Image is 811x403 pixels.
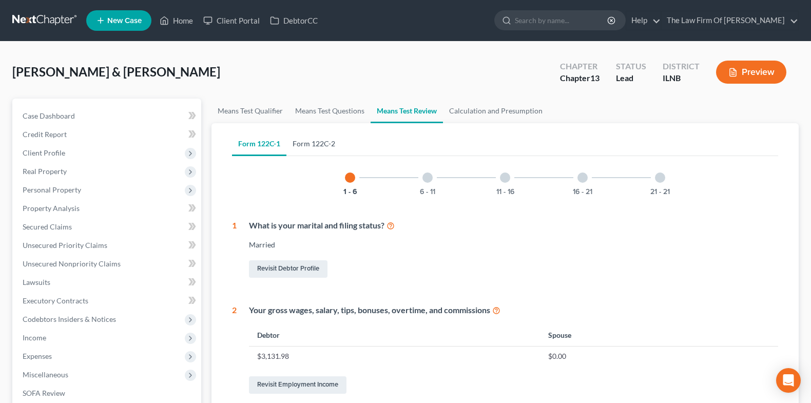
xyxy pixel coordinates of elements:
a: Credit Report [14,125,201,144]
a: Revisit Debtor Profile [249,260,327,278]
a: Executory Contracts [14,292,201,310]
span: Client Profile [23,148,65,157]
a: Means Test Review [371,99,443,123]
a: Property Analysis [14,199,201,218]
span: [PERSON_NAME] & [PERSON_NAME] [12,64,220,79]
a: Revisit Employment Income [249,376,346,394]
a: Help [626,11,661,30]
span: Unsecured Nonpriority Claims [23,259,121,268]
input: Search by name... [515,11,609,30]
button: 21 - 21 [650,188,670,196]
span: Real Property [23,167,67,176]
div: Chapter [560,61,600,72]
button: 1 - 6 [343,188,357,196]
span: Lawsuits [23,278,50,286]
a: Secured Claims [14,218,201,236]
span: Income [23,333,46,342]
button: 16 - 21 [573,188,592,196]
a: Client Portal [198,11,265,30]
a: Means Test Questions [289,99,371,123]
a: Lawsuits [14,273,201,292]
button: 11 - 16 [496,188,514,196]
a: Calculation and Presumption [443,99,549,123]
a: Unsecured Priority Claims [14,236,201,255]
span: Secured Claims [23,222,72,231]
div: 1 [232,220,237,280]
span: 13 [590,73,600,83]
div: Lead [616,72,646,84]
a: DebtorCC [265,11,323,30]
a: Means Test Qualifier [211,99,289,123]
div: Married [249,240,778,250]
span: Case Dashboard [23,111,75,120]
button: 6 - 11 [420,188,435,196]
div: Open Intercom Messenger [776,368,801,393]
div: Status [616,61,646,72]
span: Codebtors Insiders & Notices [23,315,116,323]
div: Your gross wages, salary, tips, bonuses, overtime, and commissions [249,304,778,316]
div: District [663,61,700,72]
td: $0.00 [540,347,778,366]
span: Personal Property [23,185,81,194]
span: Executory Contracts [23,296,88,305]
a: Form 122C-1 [232,131,286,156]
div: ILNB [663,72,700,84]
div: Chapter [560,72,600,84]
span: Credit Report [23,130,67,139]
button: Preview [716,61,786,84]
a: The Law Firm Of [PERSON_NAME] [662,11,798,30]
a: Home [155,11,198,30]
a: SOFA Review [14,384,201,402]
span: Unsecured Priority Claims [23,241,107,250]
a: Unsecured Nonpriority Claims [14,255,201,273]
th: Spouse [540,324,778,346]
span: Miscellaneous [23,370,68,379]
span: Property Analysis [23,204,80,213]
span: Expenses [23,352,52,360]
span: SOFA Review [23,389,65,397]
a: Case Dashboard [14,107,201,125]
div: 2 [232,304,237,396]
div: What is your marital and filing status? [249,220,778,232]
a: Form 122C-2 [286,131,341,156]
th: Debtor [249,324,540,346]
span: New Case [107,17,142,25]
td: $3,131.98 [249,347,540,366]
